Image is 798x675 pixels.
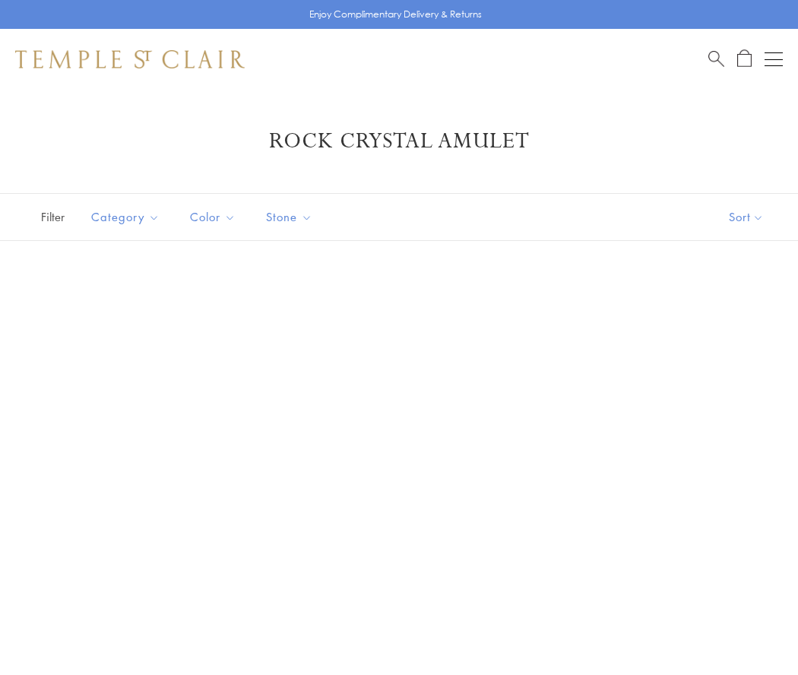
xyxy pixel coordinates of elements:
[737,49,752,68] a: Open Shopping Bag
[309,7,482,22] p: Enjoy Complimentary Delivery & Returns
[258,208,324,227] span: Stone
[80,200,171,234] button: Category
[15,50,245,68] img: Temple St. Clair
[765,50,783,68] button: Open navigation
[179,200,247,234] button: Color
[255,200,324,234] button: Stone
[84,208,171,227] span: Category
[38,128,760,155] h1: Rock Crystal Amulet
[182,208,247,227] span: Color
[695,194,798,240] button: Show sort by
[708,49,724,68] a: Search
